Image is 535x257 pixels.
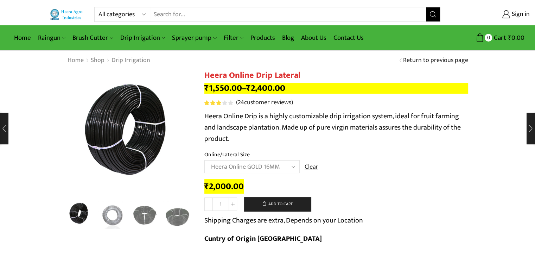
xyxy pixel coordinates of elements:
button: Add to cart [244,197,311,211]
span: Rated out of 5 based on customer ratings [204,100,222,105]
nav: Breadcrumb [67,56,151,65]
a: (24customer reviews) [236,98,293,107]
a: 2 [98,201,127,230]
a: Blog [279,30,298,46]
a: 0 Cart ₹0.00 [447,31,524,44]
p: Heera Online Drip is a highly customizable drip irrigation system, ideal for fruit farming and la... [204,111,468,144]
a: Brush Cutter [69,30,116,46]
bdi: 2,000.00 [204,179,244,194]
input: Search for... [150,7,426,21]
a: HG [163,201,192,230]
div: 1 / 5 [67,70,194,197]
li: 4 / 5 [163,201,192,229]
a: Sign in [451,8,530,21]
a: Home [67,56,84,65]
b: Cuntry of Origin [GEOGRAPHIC_DATA] [204,233,322,245]
span: 0 [485,34,492,41]
span: ₹ [204,179,209,194]
a: Heera Online Drip Lateral 3 [65,200,95,229]
a: 4 [130,201,160,230]
span: 24 [238,97,244,108]
span: Cart [492,33,506,43]
a: Return to previous page [403,56,468,65]
a: Home [11,30,34,46]
h1: Heera Online Drip Lateral [204,70,468,81]
a: Shop [90,56,105,65]
a: Products [247,30,279,46]
img: Heera Online Drip Lateral [65,200,95,229]
a: Contact Us [330,30,367,46]
bdi: 0.00 [508,32,524,43]
li: 2 / 5 [98,201,127,229]
bdi: 1,550.00 [204,81,242,95]
a: Sprayer pump [168,30,220,46]
a: Raingun [34,30,69,46]
p: Shipping Charges are extra, Depends on your Location [204,215,363,226]
li: 1 / 5 [65,201,95,229]
span: 24 [204,100,234,105]
input: Product quantity [213,198,229,211]
a: About Us [298,30,330,46]
span: ₹ [204,81,209,95]
a: Drip Irrigation [117,30,168,46]
label: Online/Lateral Size [204,151,250,159]
bdi: 2,400.00 [246,81,285,95]
span: ₹ [508,32,511,43]
a: Drip Irrigation [111,56,151,65]
button: Search button [426,7,440,21]
div: Rated 3.08 out of 5 [204,100,233,105]
span: ₹ [246,81,251,95]
span: Sign in [510,10,530,19]
a: Clear options [305,163,318,172]
li: 3 / 5 [130,201,160,229]
a: Filter [220,30,247,46]
p: – [204,83,468,94]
